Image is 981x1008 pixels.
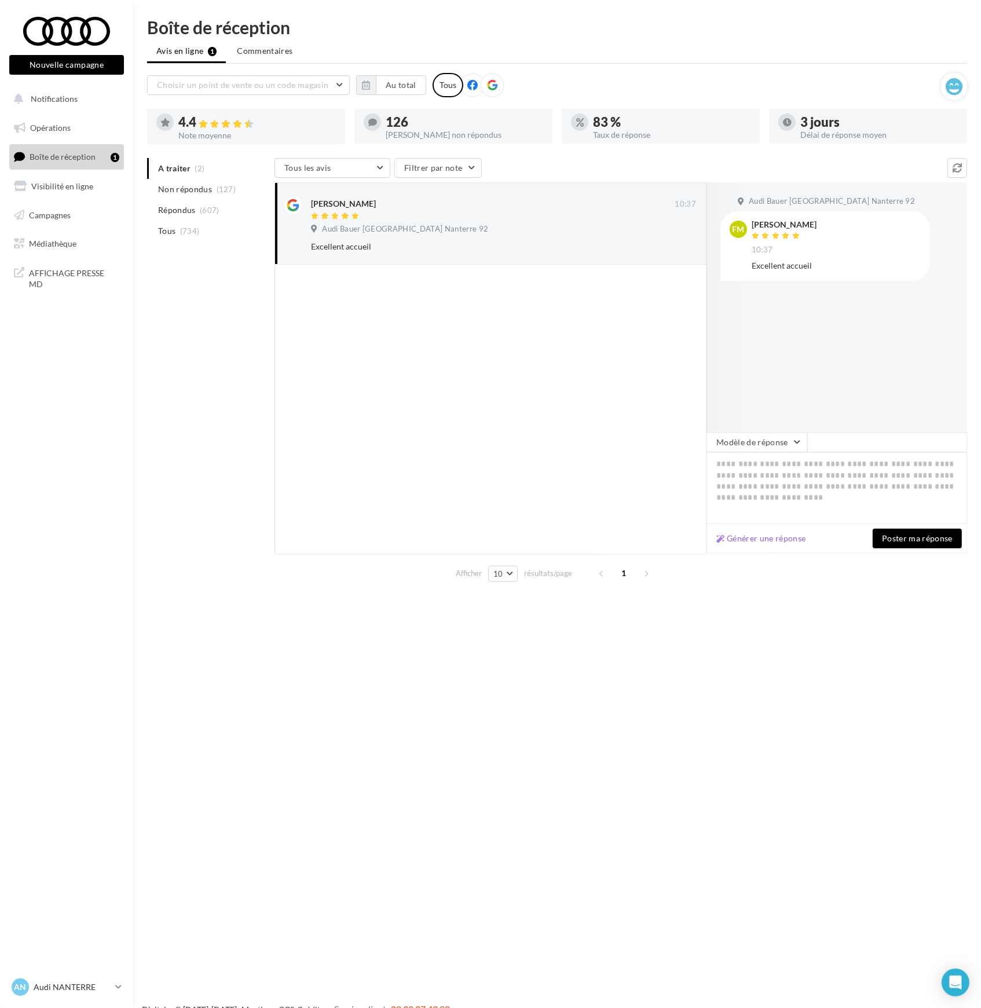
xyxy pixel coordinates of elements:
[29,210,71,219] span: Campagnes
[386,116,543,129] div: 126
[29,265,119,290] span: AFFICHAGE PRESSE MD
[394,158,482,178] button: Filtrer par note
[200,206,219,215] span: (607)
[311,241,621,252] div: Excellent accueil
[7,87,122,111] button: Notifications
[7,174,126,199] a: Visibilité en ligne
[178,131,336,140] div: Note moyenne
[675,199,696,210] span: 10:37
[158,184,212,195] span: Non répondus
[356,75,426,95] button: Au total
[752,260,921,272] div: Excellent accueil
[30,123,71,133] span: Opérations
[274,158,390,178] button: Tous les avis
[157,80,328,90] span: Choisir un point de vente ou un code magasin
[30,152,96,162] span: Boîte de réception
[800,116,958,129] div: 3 jours
[752,221,817,229] div: [PERSON_NAME]
[311,198,376,210] div: [PERSON_NAME]
[111,153,119,162] div: 1
[14,981,27,993] span: AN
[593,131,751,139] div: Taux de réponse
[376,75,426,95] button: Au total
[712,532,811,545] button: Générer une réponse
[493,569,503,578] span: 10
[456,568,482,579] span: Afficher
[800,131,958,139] div: Délai de réponse moyen
[31,181,93,191] span: Visibilité en ligne
[158,225,175,237] span: Tous
[386,131,543,139] div: [PERSON_NAME] non répondus
[873,529,962,548] button: Poster ma réponse
[284,163,331,173] span: Tous les avis
[31,94,78,104] span: Notifications
[7,116,126,140] a: Opérations
[593,116,751,129] div: 83 %
[322,224,488,234] span: Audi Bauer [GEOGRAPHIC_DATA] Nanterre 92
[524,568,572,579] span: résultats/page
[733,223,745,235] span: FM
[7,261,126,295] a: AFFICHAGE PRESSE MD
[178,116,336,129] div: 4.4
[147,75,350,95] button: Choisir un point de vente ou un code magasin
[488,566,518,582] button: 10
[707,432,807,452] button: Modèle de réponse
[433,73,463,97] div: Tous
[942,969,969,996] div: Open Intercom Messenger
[7,232,126,256] a: Médiathèque
[217,185,236,194] span: (127)
[7,203,126,228] a: Campagnes
[615,564,634,582] span: 1
[7,144,126,169] a: Boîte de réception1
[9,55,124,75] button: Nouvelle campagne
[9,976,124,998] a: AN Audi NANTERRE
[147,19,967,36] div: Boîte de réception
[749,196,915,207] span: Audi Bauer [GEOGRAPHIC_DATA] Nanterre 92
[29,239,76,248] span: Médiathèque
[752,245,773,255] span: 10:37
[158,204,196,216] span: Répondus
[34,981,111,993] p: Audi NANTERRE
[180,226,200,236] span: (734)
[237,45,292,57] span: Commentaires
